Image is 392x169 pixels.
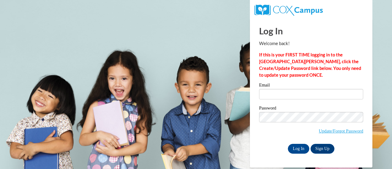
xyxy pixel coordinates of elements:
h1: Log In [259,25,363,37]
input: Log In [288,144,309,154]
p: Welcome back! [259,40,363,47]
a: Update/Forgot Password [319,129,363,133]
a: COX Campus [254,7,323,12]
label: Email [259,83,363,89]
a: Sign Up [311,144,334,154]
strong: If this is your FIRST TIME logging in to the [GEOGRAPHIC_DATA][PERSON_NAME], click the Create/Upd... [259,52,361,78]
img: COX Campus [254,5,323,16]
label: Password [259,106,363,112]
